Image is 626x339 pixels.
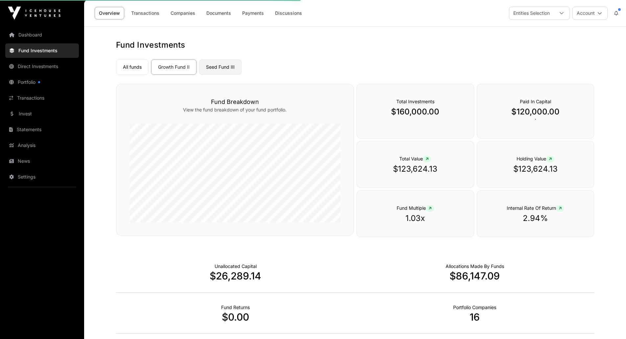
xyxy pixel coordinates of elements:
[8,7,60,20] img: Icehouse Ventures Logo
[129,97,340,107] h3: Fund Breakdown
[116,40,594,50] h1: Fund Investments
[593,307,626,339] iframe: Chat Widget
[490,164,581,174] p: $123,624.13
[520,99,551,104] span: Paid In Capital
[5,107,79,121] a: Invest
[355,311,594,323] p: 16
[355,270,594,282] p: $86,147.09
[517,156,554,161] span: Holding Value
[397,205,434,211] span: Fund Multiple
[5,154,79,168] a: News
[453,304,496,311] p: Number of Companies Deployed Into
[238,7,268,19] a: Payments
[221,304,250,311] p: Realised Returns from Funds
[370,107,461,117] p: $160,000.00
[5,122,79,137] a: Statements
[199,60,242,75] a: Seed Fund III
[370,164,461,174] p: $123,624.13
[127,7,164,19] a: Transactions
[490,213,581,224] p: 2.94%
[5,28,79,42] a: Dashboard
[5,91,79,105] a: Transactions
[446,263,504,270] p: Capital Deployed Into Companies
[202,7,235,19] a: Documents
[5,170,79,184] a: Settings
[215,263,257,270] p: Cash not yet allocated
[5,59,79,74] a: Direct Investments
[396,99,434,104] span: Total Investments
[509,7,554,19] div: Entities Selection
[116,60,149,75] a: All funds
[166,7,199,19] a: Companies
[116,270,355,282] p: $26,289.14
[129,107,340,113] p: View the fund breakdown of your fund portfolio.
[370,213,461,224] p: 1.03x
[490,107,581,117] p: $120,000.00
[507,205,564,211] span: Internal Rate Of Return
[116,311,355,323] p: $0.00
[151,60,197,75] a: Growth Fund II
[5,75,79,89] a: Portfolio
[5,138,79,153] a: Analysis
[399,156,431,161] span: Total Value
[572,7,608,20] button: Account
[95,7,124,19] a: Overview
[477,84,594,138] div: `
[271,7,306,19] a: Discussions
[5,43,79,58] a: Fund Investments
